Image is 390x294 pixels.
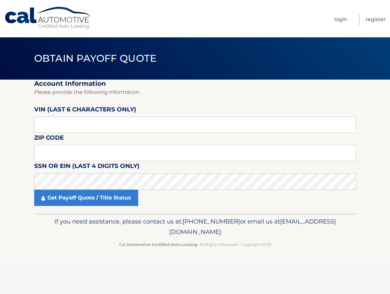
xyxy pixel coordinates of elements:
[34,105,136,117] label: VIN (last 6 characters only)
[366,14,386,25] a: Register
[34,161,140,173] label: SSN or EIN (last 4 digits only)
[34,190,138,206] a: Get Payoff Quote / Title Status
[34,52,157,64] span: Obtain Payoff Quote
[334,14,347,25] a: Login
[38,216,352,237] p: If you need assistance, please contact us at: or email us at
[34,88,356,97] p: Please provide the following information.
[182,218,240,225] span: [PHONE_NUMBER]
[34,80,356,88] h2: Account Information
[4,6,92,30] a: Cal Automotive
[38,241,352,248] p: - All Rights Reserved - Copyright 2025
[119,242,197,247] strong: Cal Automotive Certified Auto Leasing
[34,133,64,145] label: Zip Code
